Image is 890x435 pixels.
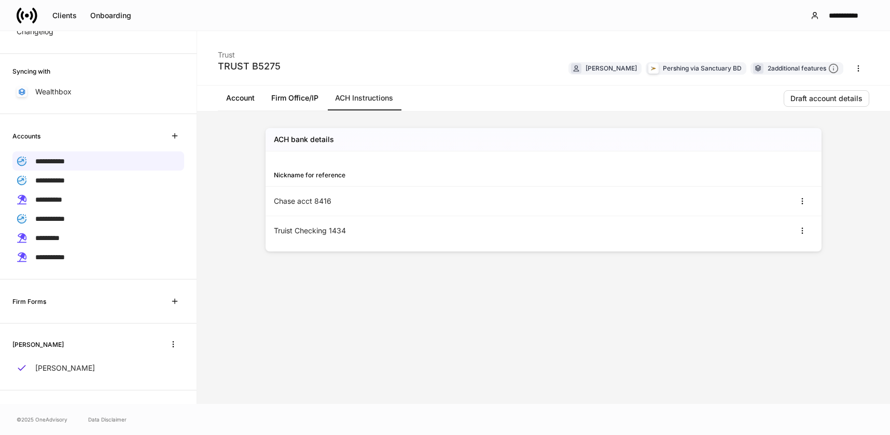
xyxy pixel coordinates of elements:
[586,63,637,73] div: [PERSON_NAME]
[46,7,84,24] button: Clients
[218,44,281,60] div: Trust
[12,340,64,349] h6: [PERSON_NAME]
[768,63,839,74] div: 2 additional features
[88,415,127,424] a: Data Disclaimer
[90,12,131,19] div: Onboarding
[218,60,281,73] div: TRUST B5275
[12,359,184,377] a: [PERSON_NAME]
[12,66,50,76] h6: Syncing with
[327,86,401,110] a: ACH Instructions
[263,86,327,110] a: Firm Office/IP
[784,90,869,107] button: Draft account details
[274,134,334,145] h5: ACH bank details
[12,82,184,101] a: Wealthbox
[52,12,77,19] div: Clients
[274,170,544,180] div: Nickname for reference
[17,415,67,424] span: © 2025 OneAdvisory
[12,22,184,41] a: Changelog
[12,297,46,306] h6: Firm Forms
[274,196,544,206] div: Chase acct 8416
[790,95,863,102] div: Draft account details
[663,63,742,73] div: Pershing via Sanctuary BD
[17,26,53,37] p: Changelog
[84,7,138,24] button: Onboarding
[12,131,40,141] h6: Accounts
[274,226,544,236] div: Truist Checking 1434
[35,363,95,373] p: [PERSON_NAME]
[218,86,263,110] a: Account
[35,87,72,97] p: Wealthbox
